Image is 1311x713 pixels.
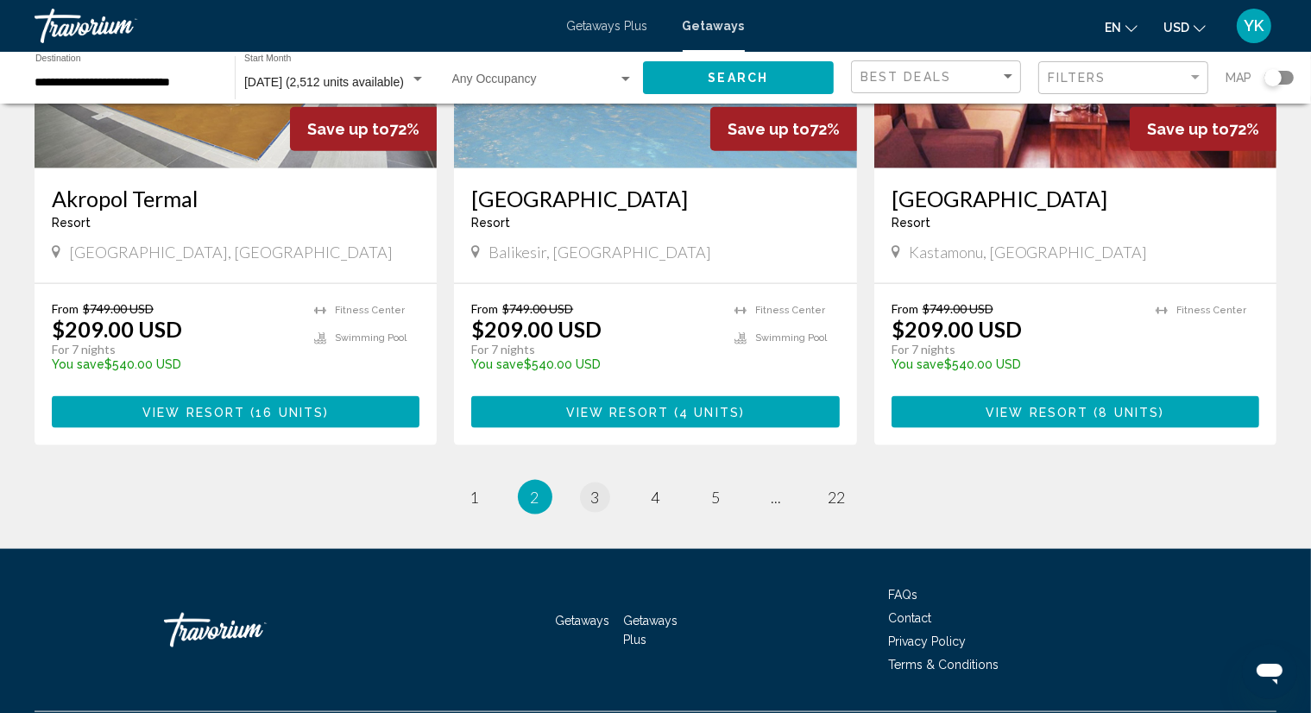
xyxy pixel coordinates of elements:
p: For 7 nights [52,342,297,357]
span: ( ) [1088,406,1164,420]
p: $540.00 USD [471,357,716,371]
a: Getaways [556,614,610,628]
p: For 7 nights [471,342,716,357]
span: 4 units [679,406,740,420]
span: From [52,301,79,316]
button: Filter [1038,60,1208,96]
span: Balikesir, [GEOGRAPHIC_DATA] [488,243,711,262]
a: Getaways Plus [623,614,678,647]
p: For 7 nights [892,342,1138,357]
button: View Resort(4 units) [471,396,839,428]
span: 1 [470,488,479,507]
p: $209.00 USD [52,316,182,342]
span: ... [772,488,782,507]
span: Swimming Pool [335,332,407,344]
span: From [471,301,498,316]
span: Resort [52,216,91,230]
button: View Resort(16 units) [52,396,419,428]
span: Save up to [307,120,389,138]
a: Akropol Termal [52,186,419,211]
a: Travorium [35,9,550,43]
span: Fitness Center [335,305,405,316]
span: [DATE] (2,512 units available) [244,75,404,89]
span: 2 [531,488,539,507]
a: FAQs [888,588,917,602]
iframe: Кнопка запуска окна обмена сообщениями [1242,644,1297,699]
span: $749.00 USD [502,301,573,316]
span: USD [1163,21,1189,35]
span: YK [1245,17,1264,35]
a: Getaways Plus [567,19,648,33]
mat-select: Sort by [860,70,1016,85]
button: Change language [1105,15,1138,40]
span: Resort [892,216,930,230]
p: $540.00 USD [892,357,1138,371]
span: ( ) [245,406,329,420]
button: Search [643,61,835,93]
span: Save up to [728,120,810,138]
p: $209.00 USD [892,316,1022,342]
a: Terms & Conditions [888,658,999,672]
a: Contact [888,611,931,625]
ul: Pagination [35,480,1276,514]
span: 5 [712,488,721,507]
a: [GEOGRAPHIC_DATA] [471,186,839,211]
span: 22 [829,488,846,507]
span: en [1105,21,1121,35]
a: [GEOGRAPHIC_DATA] [892,186,1259,211]
button: User Menu [1232,8,1276,44]
span: Resort [471,216,510,230]
span: View Resort [986,406,1088,420]
div: 72% [290,107,437,151]
span: You save [471,357,524,371]
span: Fitness Center [755,305,825,316]
span: Map [1226,66,1251,90]
p: $209.00 USD [471,316,602,342]
span: You save [52,357,104,371]
a: Getaways [683,19,745,33]
span: Search [708,72,768,85]
span: Best Deals [860,70,951,84]
span: Kastamonu, [GEOGRAPHIC_DATA] [909,243,1148,262]
span: View Resort [142,406,245,420]
span: $749.00 USD [923,301,993,316]
span: Save up to [1147,120,1229,138]
span: 3 [591,488,600,507]
span: View Resort [566,406,669,420]
span: You save [892,357,944,371]
span: 4 [652,488,660,507]
span: Swimming Pool [755,332,827,344]
div: 72% [710,107,857,151]
span: 16 units [255,406,324,420]
span: From [892,301,918,316]
span: Filters [1048,71,1106,85]
button: View Resort(8 units) [892,396,1259,428]
button: Change currency [1163,15,1206,40]
a: Travorium [164,604,337,656]
span: 8 units [1100,406,1160,420]
span: [GEOGRAPHIC_DATA], [GEOGRAPHIC_DATA] [69,243,393,262]
span: $749.00 USD [83,301,154,316]
a: Privacy Policy [888,634,966,648]
span: Fitness Center [1176,305,1246,316]
p: $540.00 USD [52,357,297,371]
div: 72% [1130,107,1276,151]
span: ( ) [669,406,745,420]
